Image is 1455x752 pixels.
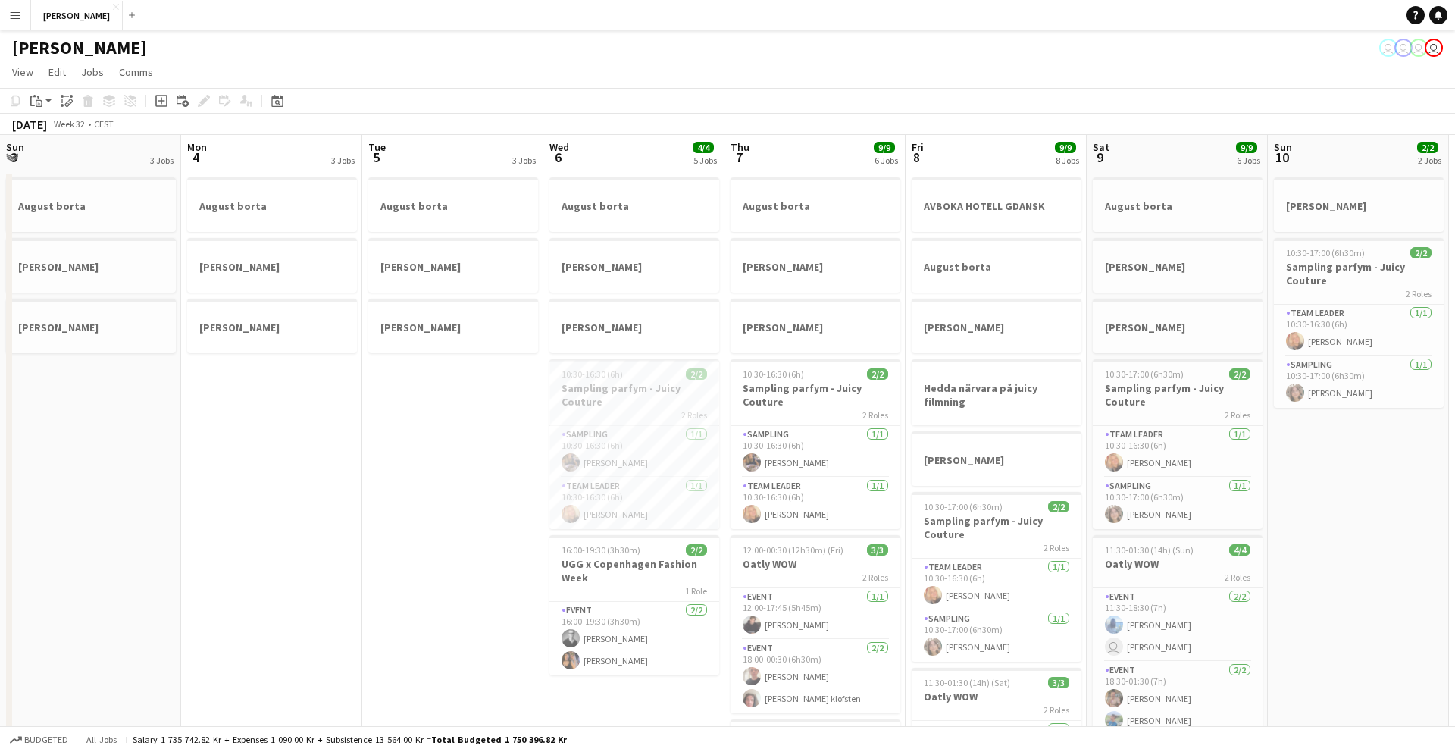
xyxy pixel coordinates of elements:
[549,321,719,334] h3: [PERSON_NAME]
[912,492,1081,662] app-job-card: 10:30-17:00 (6h30m)2/2Sampling parfym - Juicy Couture2 RolesTeam Leader1/110:30-16:30 (6h)[PERSON...
[1105,368,1184,380] span: 10:30-17:00 (6h30m)
[119,65,153,79] span: Comms
[1274,238,1444,408] app-job-card: 10:30-17:00 (6h30m)2/2Sampling parfym - Juicy Couture2 RolesTeam Leader1/110:30-16:30 (6h)[PERSON...
[1093,260,1263,274] h3: [PERSON_NAME]
[368,199,538,213] h3: August borta
[549,260,719,274] h3: [PERSON_NAME]
[1274,356,1444,408] app-card-role: Sampling1/110:30-17:00 (6h30m)[PERSON_NAME]
[549,199,719,213] h3: August borta
[12,36,147,59] h1: [PERSON_NAME]
[368,260,538,274] h3: [PERSON_NAME]
[1090,149,1109,166] span: 9
[912,690,1081,703] h3: Oatly WOW
[1417,142,1438,153] span: 2/2
[331,155,355,166] div: 3 Jobs
[1048,501,1069,512] span: 2/2
[1237,155,1260,166] div: 6 Jobs
[912,359,1081,425] div: Hedda närvara på juicy filmning
[1425,39,1443,57] app-user-avatar: Hedda Lagerbielke
[731,588,900,640] app-card-role: Event1/112:00-17:45 (5h45m)[PERSON_NAME]
[1406,288,1432,299] span: 2 Roles
[912,514,1081,541] h3: Sampling parfym - Juicy Couture
[42,62,72,82] a: Edit
[75,62,110,82] a: Jobs
[1225,409,1250,421] span: 2 Roles
[368,238,538,293] app-job-card: [PERSON_NAME]
[187,299,357,353] div: [PERSON_NAME]
[693,142,714,153] span: 4/4
[150,155,174,166] div: 3 Jobs
[1044,542,1069,553] span: 2 Roles
[1394,39,1413,57] app-user-avatar: Stina Dahl
[549,478,719,529] app-card-role: Team Leader1/110:30-16:30 (6h)[PERSON_NAME]
[6,62,39,82] a: View
[549,557,719,584] h3: UGG x Copenhagen Fashion Week
[731,535,900,713] div: 12:00-00:30 (12h30m) (Fri)3/3Oatly WOW2 RolesEvent1/112:00-17:45 (5h45m)[PERSON_NAME]Event2/218:0...
[549,177,719,232] app-job-card: August borta
[1274,177,1444,232] app-job-card: [PERSON_NAME]
[549,140,569,154] span: Wed
[1093,238,1263,293] app-job-card: [PERSON_NAME]
[1274,305,1444,356] app-card-role: Team Leader1/110:30-16:30 (6h)[PERSON_NAME]
[912,299,1081,353] app-job-card: [PERSON_NAME]
[549,426,719,478] app-card-role: Sampling1/110:30-16:30 (6h)[PERSON_NAME]
[562,544,640,556] span: 16:00-19:30 (3h30m)
[731,426,900,478] app-card-role: Sampling1/110:30-16:30 (6h)[PERSON_NAME]
[731,299,900,353] app-job-card: [PERSON_NAME]
[6,199,176,213] h3: August borta
[1093,535,1263,735] app-job-card: 11:30-01:30 (14h) (Sun)4/4Oatly WOW2 RolesEvent2/211:30-18:30 (7h)[PERSON_NAME] [PERSON_NAME]Even...
[6,238,176,293] app-job-card: [PERSON_NAME]
[6,299,176,353] div: [PERSON_NAME]
[912,559,1081,610] app-card-role: Team Leader1/110:30-16:30 (6h)[PERSON_NAME]
[1044,704,1069,716] span: 2 Roles
[867,368,888,380] span: 2/2
[912,453,1081,467] h3: [PERSON_NAME]
[133,734,567,745] div: Salary 1 735 742.82 kr + Expenses 1 090.00 kr + Subsistence 13 564.00 kr =
[6,321,176,334] h3: [PERSON_NAME]
[48,65,66,79] span: Edit
[1229,544,1250,556] span: 4/4
[512,155,536,166] div: 3 Jobs
[368,299,538,353] app-job-card: [PERSON_NAME]
[912,140,924,154] span: Fri
[1093,588,1263,662] app-card-role: Event2/211:30-18:30 (7h)[PERSON_NAME] [PERSON_NAME]
[368,140,386,154] span: Tue
[12,65,33,79] span: View
[912,199,1081,213] h3: AVBOKA HOTELL GDANSK
[912,260,1081,274] h3: August borta
[1286,247,1365,258] span: 10:30-17:00 (6h30m)
[24,735,68,745] span: Budgeted
[549,299,719,353] app-job-card: [PERSON_NAME]
[94,118,114,130] div: CEST
[549,238,719,293] app-job-card: [PERSON_NAME]
[731,640,900,713] app-card-role: Event2/218:00-00:30 (6h30m)[PERSON_NAME][PERSON_NAME] klofsten
[547,149,569,166] span: 6
[909,149,924,166] span: 8
[187,321,357,334] h3: [PERSON_NAME]
[1093,426,1263,478] app-card-role: Team Leader1/110:30-16:30 (6h)[PERSON_NAME]
[1093,177,1263,232] app-job-card: August borta
[912,177,1081,232] app-job-card: AVBOKA HOTELL GDANSK
[1105,544,1194,556] span: 11:30-01:30 (14h) (Sun)
[6,177,176,232] div: August borta
[1274,199,1444,213] h3: [PERSON_NAME]
[4,149,24,166] span: 3
[368,177,538,232] app-job-card: August borta
[1093,662,1263,735] app-card-role: Event2/218:30-01:30 (7h)[PERSON_NAME][PERSON_NAME]
[731,238,900,293] div: [PERSON_NAME]
[862,572,888,583] span: 2 Roles
[686,544,707,556] span: 2/2
[862,409,888,421] span: 2 Roles
[31,1,123,30] button: [PERSON_NAME]
[1048,677,1069,688] span: 3/3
